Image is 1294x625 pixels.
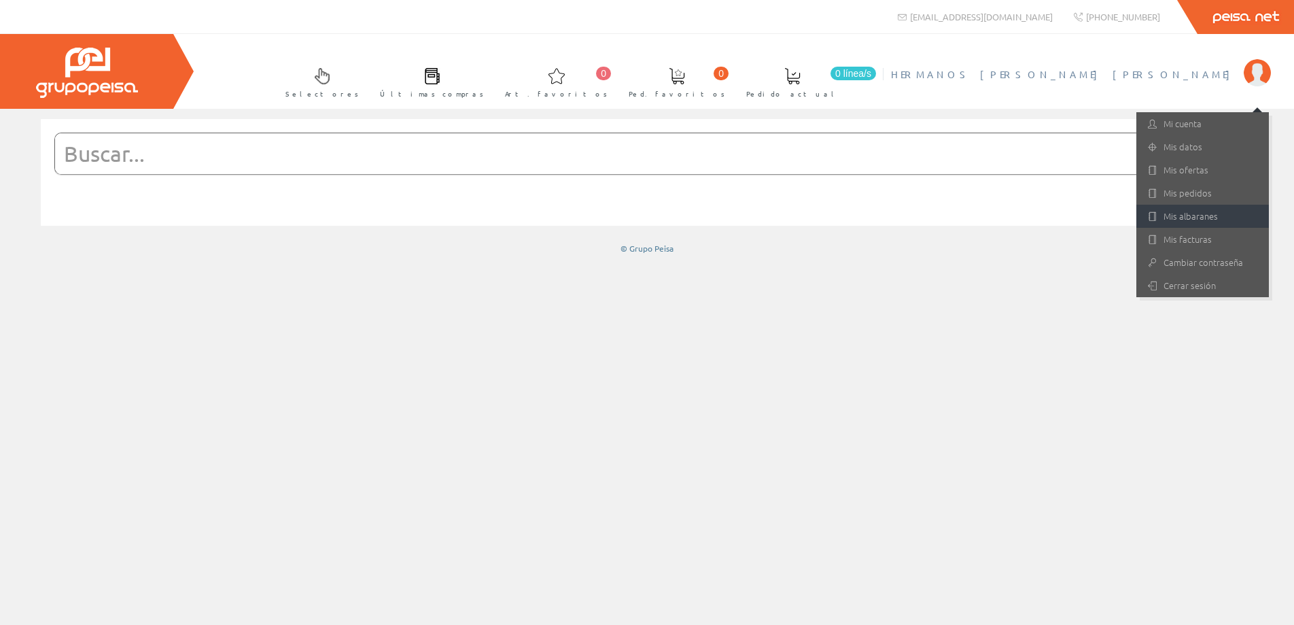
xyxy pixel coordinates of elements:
a: Mis facturas [1136,228,1269,251]
span: [EMAIL_ADDRESS][DOMAIN_NAME] [910,11,1053,22]
a: Mis ofertas [1136,158,1269,182]
img: Grupo Peisa [36,48,138,98]
span: HERMANOS [PERSON_NAME] [PERSON_NAME] [891,67,1237,81]
span: 0 línea/s [830,67,876,80]
span: Art. favoritos [505,87,608,101]
div: © Grupo Peisa [41,243,1253,254]
a: Mis pedidos [1136,182,1269,205]
span: 0 [596,67,611,80]
span: [PHONE_NUMBER] [1086,11,1160,22]
span: Ped. favoritos [629,87,725,101]
span: Pedido actual [746,87,839,101]
span: Selectores [285,87,359,101]
a: Mis albaranes [1136,205,1269,228]
input: Buscar... [55,133,1206,174]
a: HERMANOS [PERSON_NAME] [PERSON_NAME] [891,56,1271,69]
a: Mi cuenta [1136,112,1269,135]
a: Últimas compras [366,56,491,106]
span: 0 [714,67,729,80]
span: Últimas compras [380,87,484,101]
a: Cerrar sesión [1136,274,1269,297]
a: Selectores [272,56,366,106]
a: Cambiar contraseña [1136,251,1269,274]
a: Mis datos [1136,135,1269,158]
